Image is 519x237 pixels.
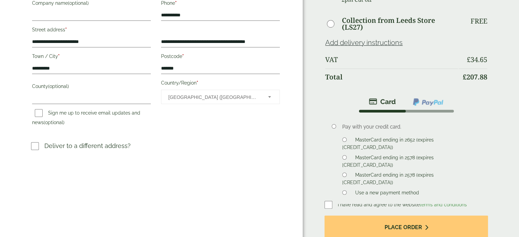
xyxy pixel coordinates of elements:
[182,54,184,59] abbr: required
[44,141,131,150] p: Deliver to a different address?
[352,190,422,197] label: Use a new payment method
[35,109,43,117] input: Sign me up to receive email updates and news(optional)
[342,155,434,170] label: MasterCard ending in 2578 (expires [CREDIT_CARD_DATA])
[412,98,444,106] img: ppcp-gateway.png
[325,39,403,47] a: Add delivery instructions
[32,51,151,63] label: Town / City
[197,80,198,86] abbr: required
[32,82,151,93] label: County
[65,27,67,32] abbr: required
[325,69,458,85] th: Total
[342,17,458,31] label: Collection from Leeds Store (LS27)
[32,25,151,36] label: Street address
[32,110,140,127] label: Sign me up to receive email updates and news
[342,172,434,187] label: MasterCard ending in 2578 (expires [CREDIT_CARD_DATA])
[369,98,396,106] img: stripe.png
[467,55,471,64] span: £
[463,72,466,82] span: £
[58,54,60,59] abbr: required
[68,0,89,6] span: (optional)
[467,55,487,64] bdi: 34.65
[325,51,458,68] th: VAT
[48,84,69,89] span: (optional)
[342,123,477,131] p: Pay with your credit card.
[342,137,434,152] label: MasterCard ending in 2652 (expires [CREDIT_CARD_DATA])
[161,78,280,90] label: Country/Region
[175,0,177,6] abbr: required
[161,90,280,104] span: Country/Region
[168,90,259,104] span: United Kingdom (UK)
[161,51,280,63] label: Postcode
[44,120,64,125] span: (optional)
[471,17,487,25] p: Free
[463,72,487,82] bdi: 207.88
